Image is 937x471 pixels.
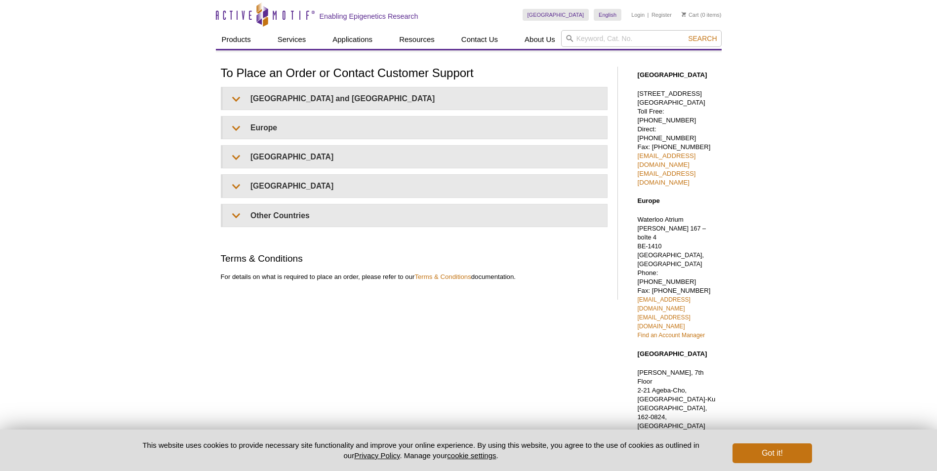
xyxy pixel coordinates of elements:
[326,30,378,49] a: Applications
[652,11,672,18] a: Register
[648,9,649,21] li: |
[519,30,561,49] a: About Us
[638,152,696,168] a: [EMAIL_ADDRESS][DOMAIN_NAME]
[631,11,645,18] a: Login
[223,117,607,139] summary: Europe
[638,225,706,268] span: [PERSON_NAME] 167 – boîte 4 BE-1410 [GEOGRAPHIC_DATA], [GEOGRAPHIC_DATA]
[455,30,504,49] a: Contact Us
[638,197,660,204] strong: Europe
[638,296,691,312] a: [EMAIL_ADDRESS][DOMAIN_NAME]
[682,12,686,17] img: Your Cart
[682,11,699,18] a: Cart
[638,332,705,339] a: Find an Account Manager
[561,30,722,47] input: Keyword, Cat. No.
[638,215,717,340] p: Waterloo Atrium Phone: [PHONE_NUMBER] Fax: [PHONE_NUMBER]
[272,30,312,49] a: Services
[447,451,496,460] button: cookie settings
[733,443,812,463] button: Got it!
[216,30,257,49] a: Products
[223,87,607,110] summary: [GEOGRAPHIC_DATA] and [GEOGRAPHIC_DATA]
[638,71,707,78] strong: [GEOGRAPHIC_DATA]
[393,30,441,49] a: Resources
[523,9,589,21] a: [GEOGRAPHIC_DATA]
[685,34,720,43] button: Search
[223,146,607,168] summary: [GEOGRAPHIC_DATA]
[221,252,608,265] h2: Terms & Conditions
[354,451,400,460] a: Privacy Policy
[221,273,608,281] p: For details on what is required to place an order, please refer to our documentation.
[223,204,607,227] summary: Other Countries
[638,170,696,186] a: [EMAIL_ADDRESS][DOMAIN_NAME]
[223,175,607,197] summary: [GEOGRAPHIC_DATA]
[320,12,418,21] h2: Enabling Epigenetics Research
[125,440,717,461] p: This website uses cookies to provide necessary site functionality and improve your online experie...
[682,9,722,21] li: (0 items)
[638,350,707,357] strong: [GEOGRAPHIC_DATA]
[638,314,691,330] a: [EMAIL_ADDRESS][DOMAIN_NAME]
[221,67,608,81] h1: To Place an Order or Contact Customer Support
[638,89,717,187] p: [STREET_ADDRESS] [GEOGRAPHIC_DATA] Toll Free: [PHONE_NUMBER] Direct: [PHONE_NUMBER] Fax: [PHONE_N...
[414,273,471,280] a: Terms & Conditions
[688,35,717,42] span: Search
[594,9,621,21] a: English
